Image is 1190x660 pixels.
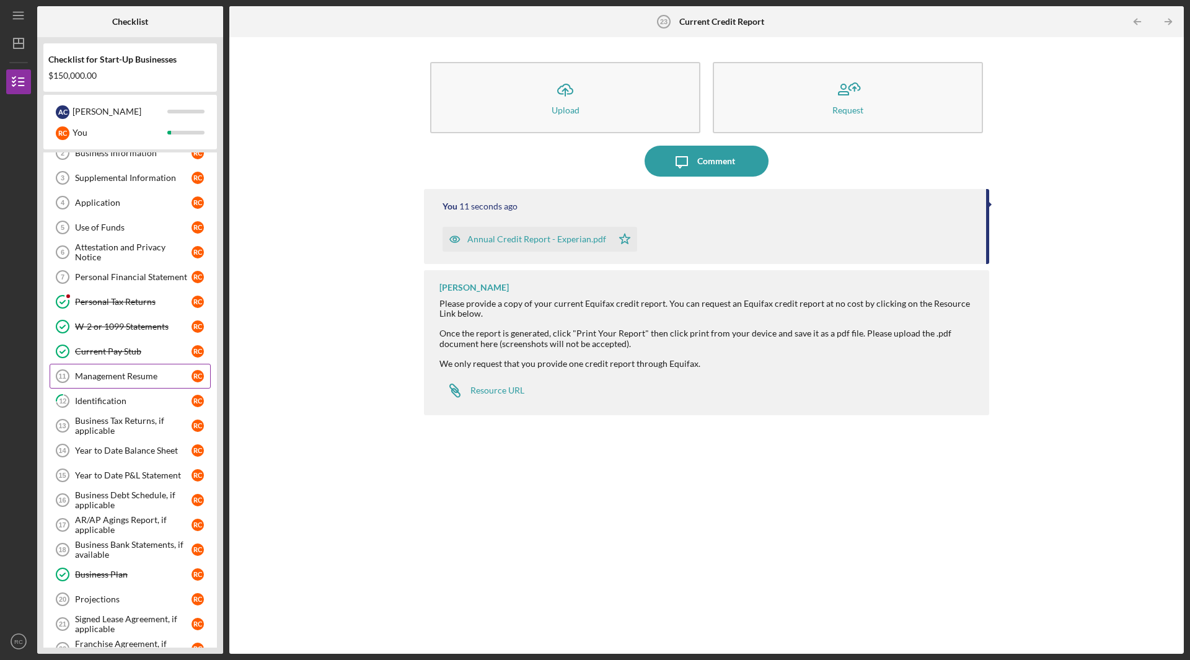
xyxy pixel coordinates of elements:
[645,146,769,177] button: Comment
[50,513,211,537] a: 17AR/AP Agings Report, if applicableRC
[50,141,211,165] a: 2Business InformationRC
[50,190,211,215] a: 4ApplicationRC
[58,372,66,380] tspan: 11
[58,546,66,553] tspan: 18
[439,378,524,403] a: Resource URL
[75,396,192,406] div: Identification
[439,283,509,293] div: [PERSON_NAME]
[59,645,66,653] tspan: 22
[192,296,204,308] div: R C
[61,149,64,157] tspan: 2
[192,320,204,333] div: R C
[75,416,192,436] div: Business Tax Returns, if applicable
[59,397,66,405] tspan: 12
[58,496,66,504] tspan: 16
[75,222,192,232] div: Use of Funds
[552,105,580,115] div: Upload
[50,289,211,314] a: Personal Tax ReturnsRC
[48,71,212,81] div: $150,000.00
[192,593,204,605] div: R C
[75,639,192,659] div: Franchise Agreement, if applicable
[75,446,192,455] div: Year to Date Balance Sheet
[192,271,204,283] div: R C
[443,227,637,252] button: Annual Credit Report - Experian.pdf
[192,221,204,234] div: R C
[59,620,66,628] tspan: 21
[75,540,192,560] div: Business Bank Statements, if available
[679,17,764,27] b: Current Credit Report
[75,614,192,634] div: Signed Lease Agreement, if applicable
[75,322,192,332] div: W-2 or 1099 Statements
[61,273,64,281] tspan: 7
[713,62,983,133] button: Request
[50,165,211,190] a: 3Supplemental InformationRC
[697,146,735,177] div: Comment
[192,345,204,358] div: R C
[58,521,66,529] tspan: 17
[75,594,192,604] div: Projections
[61,174,64,182] tspan: 3
[50,488,211,513] a: 16Business Debt Schedule, if applicableRC
[14,638,23,645] text: RC
[61,199,65,206] tspan: 4
[75,173,192,183] div: Supplemental Information
[50,364,211,389] a: 11Management ResumeRC
[73,122,167,143] div: You
[50,463,211,488] a: 15Year to Date P&L StatementRC
[48,55,212,64] div: Checklist for Start-Up Businesses
[832,105,863,115] div: Request
[56,126,69,140] div: R C
[439,299,977,369] div: Please provide a copy of your current Equifax credit report. You can request an Equifax credit re...
[50,215,211,240] a: 5Use of FundsRC
[75,346,192,356] div: Current Pay Stub
[459,201,518,211] time: 2025-09-24 21:17
[50,339,211,364] a: Current Pay StubRC
[50,413,211,438] a: 13Business Tax Returns, if applicableRC
[50,562,211,587] a: Business PlanRC
[75,272,192,282] div: Personal Financial Statement
[59,596,66,603] tspan: 20
[192,395,204,407] div: R C
[192,196,204,209] div: R C
[192,172,204,184] div: R C
[50,438,211,463] a: 14Year to Date Balance SheetRC
[192,420,204,432] div: R C
[192,370,204,382] div: R C
[443,201,457,211] div: You
[50,537,211,562] a: 18Business Bank Statements, if availableRC
[75,297,192,307] div: Personal Tax Returns
[6,629,31,654] button: RC
[75,490,192,510] div: Business Debt Schedule, if applicable
[56,105,69,119] div: A c
[192,519,204,531] div: R C
[75,198,192,208] div: Application
[61,224,64,231] tspan: 5
[467,234,606,244] div: Annual Credit Report - Experian.pdf
[58,472,66,479] tspan: 15
[50,240,211,265] a: 6Attestation and Privacy NoticeRC
[50,587,211,612] a: 20ProjectionsRC
[192,543,204,556] div: R C
[192,469,204,482] div: R C
[75,470,192,480] div: Year to Date P&L Statement
[50,389,211,413] a: 12IdentificationRC
[192,444,204,457] div: R C
[50,314,211,339] a: W-2 or 1099 StatementsRC
[75,371,192,381] div: Management Resume
[73,101,167,122] div: [PERSON_NAME]
[58,422,66,429] tspan: 13
[75,570,192,579] div: Business Plan
[75,242,192,262] div: Attestation and Privacy Notice
[192,147,204,159] div: R C
[430,62,700,133] button: Upload
[192,494,204,506] div: R C
[112,17,148,27] b: Checklist
[61,249,64,256] tspan: 6
[660,18,668,25] tspan: 23
[192,618,204,630] div: R C
[75,148,192,158] div: Business Information
[192,643,204,655] div: R C
[192,568,204,581] div: R C
[50,265,211,289] a: 7Personal Financial StatementRC
[50,612,211,636] a: 21Signed Lease Agreement, if applicableRC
